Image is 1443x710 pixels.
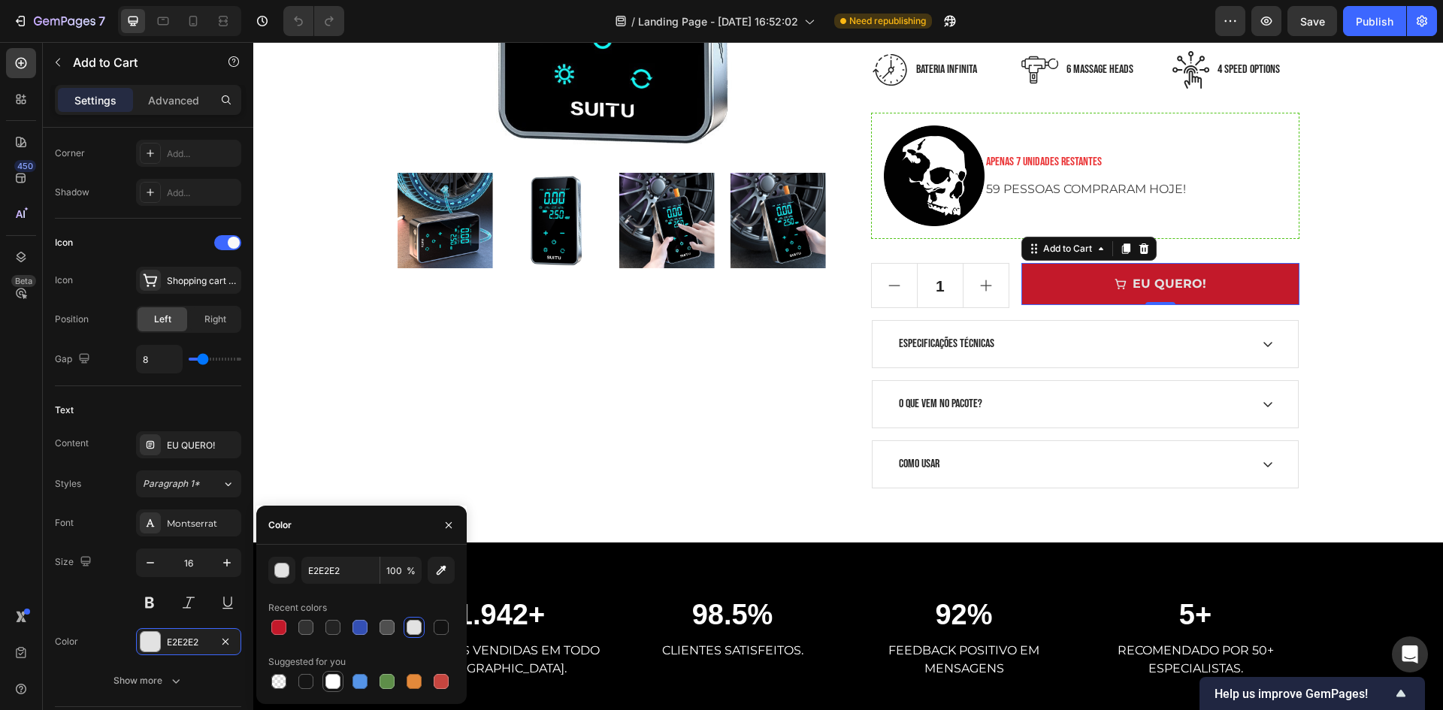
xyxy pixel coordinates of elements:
span: Paragraph 1* [143,477,200,491]
span: / [631,14,635,29]
p: bateria infinita [663,19,724,37]
button: Paragraph 1* [136,470,241,497]
div: Beta [11,275,36,287]
div: Color [268,518,292,532]
p: APENAS 7 UNIDADES RESTANTES [733,111,1032,129]
div: Position [55,313,89,326]
p: Add to Cart [73,53,201,71]
input: quantity [664,222,711,265]
div: Suggested for you [268,655,346,669]
button: Show survey - Help us improve GemPages! [1215,684,1410,702]
p: O que vem no pacote? [646,353,729,371]
img: https://static.hzpdex.com/product/20240726/b63ed1c8-9464-470f-acb1-ad38cb093120.jpg [477,131,573,226]
div: Montserrat [167,517,237,530]
button: Save [1287,6,1337,36]
p: CLIENTES SATISFEITOS. [377,600,582,618]
div: Text [55,403,74,417]
p: Como Usar [646,413,686,431]
input: Eg: FFFFFF [301,557,380,584]
p: Settings [74,92,116,108]
div: Gap [55,349,93,370]
h2: 98.5% [376,554,583,592]
div: Shadow [55,186,89,199]
div: Corner [55,147,85,160]
div: 450 [14,160,36,172]
div: Content [55,437,89,450]
div: Styles [55,477,81,491]
button: Publish [1343,6,1406,36]
button: EU QUERO! [768,221,1045,263]
div: Icon [55,236,73,249]
iframe: Design area [253,42,1443,710]
p: 7 [98,12,105,30]
button: Show more [55,667,241,694]
div: EU QUERO! [167,439,237,452]
div: Add to Cart [787,200,842,213]
span: Left [154,313,171,326]
img: https://static.hzpdex.com/product/20240726/27102a27-2775-423e-81a2-37ed4fe9d9cc.jpg [366,131,461,226]
div: Add... [167,186,237,200]
span: Right [204,313,226,326]
span: Save [1300,15,1325,28]
p: FEEDBACK POSITIVO EM MENSAGENS [609,600,813,636]
h2: 92% [607,554,815,592]
img: Alt Image [768,9,806,46]
img: Alt Image [919,9,957,46]
div: Icon [55,273,73,287]
p: 4 Speed options [964,19,1027,37]
div: Open Intercom Messenger [1392,636,1428,672]
button: decrement [619,222,664,265]
span: % [407,564,416,578]
button: increment [710,222,755,265]
span: Help us improve GemPages! [1215,687,1392,701]
img: gempages_585738742786949917-3204acee-47ce-4769-9f65-b5b25cf3eb82.png [631,83,731,184]
h2: 5+ [839,554,1046,592]
div: Shopping cart simple bold [167,274,237,288]
span: Landing Page - [DATE] 16:52:02 [638,14,798,29]
div: Color [55,635,78,648]
button: 7 [6,6,112,36]
span: Need republishing [849,14,926,28]
h2: 1.942+ [144,554,352,592]
p: 6 Massage heads [813,19,880,37]
input: Auto [137,346,182,373]
div: Font [55,516,74,530]
div: Publish [1356,14,1393,29]
img: https://static.hzpdex.com/product/20240726/ebd7908c-13fe-4151-a47e-4454ee0706f8.jpg [255,131,350,226]
p: ESPECIFICAÇÕES TÉCNICAS [646,293,741,311]
div: Size [55,552,95,573]
div: Undo/Redo [283,6,344,36]
div: Show more [113,673,183,688]
div: Recent colors [268,601,327,615]
p: UNIDADES VENDIDAS EM TODO [GEOGRAPHIC_DATA]. [146,600,350,636]
p: Advanced [148,92,199,108]
p: 59 PESSOAS COMPRARAM HOJE! [733,138,1032,156]
div: EU QUERO! [879,233,953,251]
div: E2E2E2 [167,636,210,649]
div: Add... [167,147,237,161]
img: https://static.hzpdex.com/product/20240726/f5b3b366-e292-4ba1-b022-78d1cdbedb21.jpg [144,131,239,226]
img: Alt Image [618,9,655,47]
p: RECOMENDADO POR 50+ ESPECIALISTAS. [840,600,1045,636]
